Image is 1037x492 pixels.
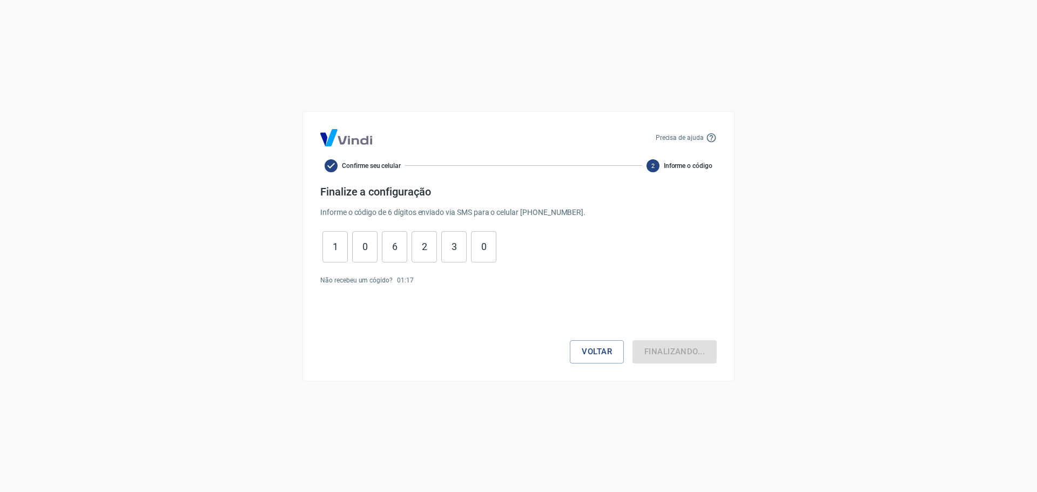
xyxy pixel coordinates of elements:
[664,161,712,171] span: Informe o código
[342,161,401,171] span: Confirme seu celular
[320,275,393,285] p: Não recebeu um cógido?
[320,185,717,198] h4: Finalize a configuração
[320,129,372,146] img: Logo Vind
[320,207,717,218] p: Informe o código de 6 dígitos enviado via SMS para o celular [PHONE_NUMBER] .
[570,340,624,363] button: Voltar
[397,275,414,285] p: 01 : 17
[651,162,655,169] text: 2
[656,133,704,143] p: Precisa de ajuda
